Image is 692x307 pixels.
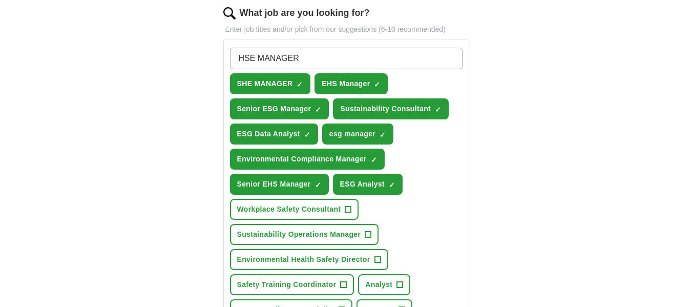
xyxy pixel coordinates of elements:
[230,149,385,170] button: Environmental Compliance Manager✓
[237,204,341,215] span: Workplace Safety Consultant
[240,6,370,20] label: What job are you looking for?
[340,104,431,114] span: Sustainability Consultant
[365,279,392,290] span: Analyst
[230,98,329,119] button: Senior ESG Manager✓
[230,249,388,270] button: Environmental Health Safety Director
[322,78,370,89] span: EHS Manager
[230,199,359,220] button: Workplace Safety Consultant
[230,274,354,295] button: Safety Training Coordinator
[230,73,311,94] button: SHE MANAGER✓
[223,7,236,19] img: search.png
[340,179,385,190] span: ESG Analyst
[322,124,393,145] button: esg manager✓
[333,174,403,195] button: ESG Analyst✓
[237,129,300,139] span: ESG Data Analyst
[230,174,329,195] button: Senior EHS Manager✓
[237,279,337,290] span: Safety Training Coordinator
[374,80,380,89] span: ✓
[237,179,311,190] span: Senior EHS Manager
[333,98,449,119] button: Sustainability Consultant✓
[380,131,386,139] span: ✓
[329,129,375,139] span: esg manager
[358,274,410,295] button: Analyst
[371,156,377,164] span: ✓
[315,181,321,189] span: ✓
[237,154,367,165] span: Environmental Compliance Manager
[304,131,310,139] span: ✓
[315,106,321,114] span: ✓
[389,181,395,189] span: ✓
[314,73,388,94] button: EHS Manager✓
[230,224,379,245] button: Sustainability Operations Manager
[230,124,318,145] button: ESG Data Analyst✓
[237,78,293,89] span: SHE MANAGER
[237,229,361,240] span: Sustainability Operations Manager
[297,80,303,89] span: ✓
[237,254,370,265] span: Environmental Health Safety Director
[237,104,311,114] span: Senior ESG Manager
[223,24,469,35] p: Enter job titles and/or pick from our suggestions (6-10 recommended)
[230,48,463,69] input: Type a job title and press enter
[435,106,441,114] span: ✓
